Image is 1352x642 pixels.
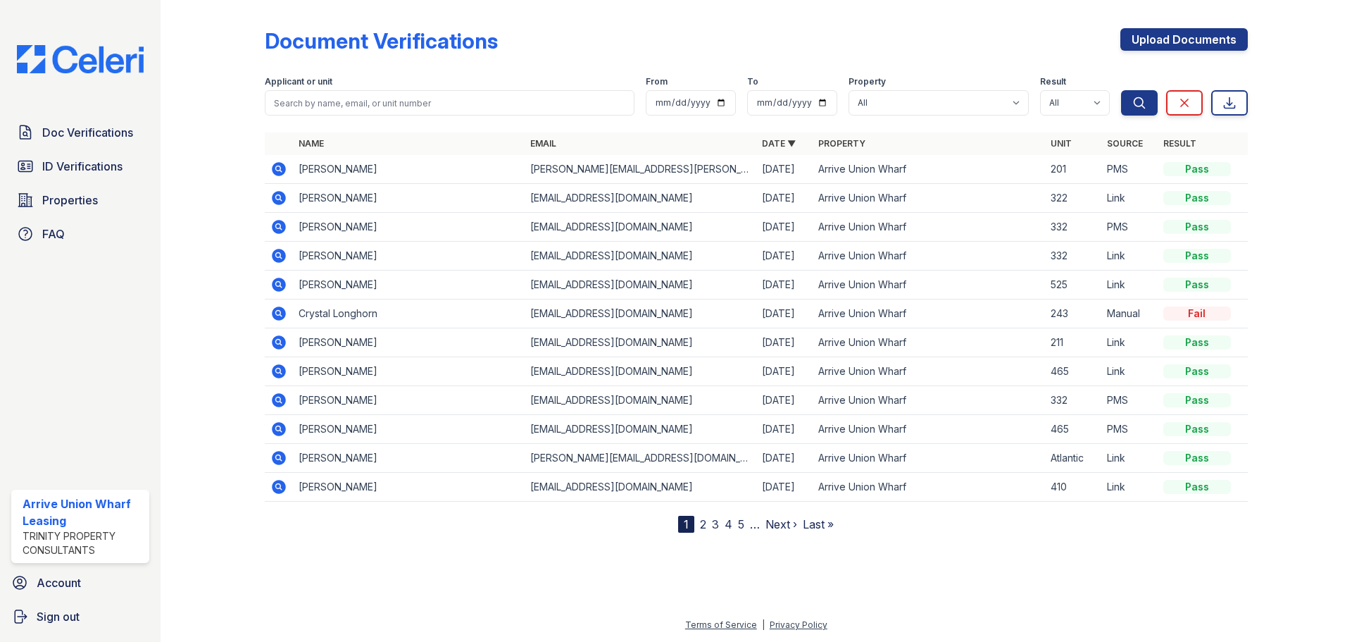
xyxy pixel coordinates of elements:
[42,158,123,175] span: ID Verifications
[1101,213,1158,242] td: PMS
[1101,386,1158,415] td: PMS
[1045,386,1101,415] td: 332
[6,603,155,631] a: Sign out
[756,271,813,300] td: [DATE]
[1107,138,1143,149] a: Source
[813,415,1044,444] td: Arrive Union Wharf
[1101,357,1158,386] td: Link
[1163,220,1231,234] div: Pass
[265,90,634,116] input: Search by name, email, or unit number
[756,415,813,444] td: [DATE]
[700,517,706,531] a: 2
[11,220,149,248] a: FAQ
[756,386,813,415] td: [DATE]
[42,226,65,242] span: FAQ
[293,328,525,357] td: [PERSON_NAME]
[1120,28,1248,51] a: Upload Documents
[42,124,133,141] span: Doc Verifications
[849,76,886,87] label: Property
[1163,138,1196,149] a: Result
[1163,335,1231,350] div: Pass
[530,138,556,149] a: Email
[750,516,760,533] span: …
[525,444,756,473] td: [PERSON_NAME][EMAIL_ADDRESS][DOMAIN_NAME]
[1101,415,1158,444] td: PMS
[1051,138,1072,149] a: Unit
[11,186,149,214] a: Properties
[265,28,498,54] div: Document Verifications
[770,619,827,630] a: Privacy Policy
[1101,155,1158,184] td: PMS
[762,619,765,630] div: |
[293,242,525,271] td: [PERSON_NAME]
[293,357,525,386] td: [PERSON_NAME]
[1045,328,1101,357] td: 211
[293,415,525,444] td: [PERSON_NAME]
[525,213,756,242] td: [EMAIL_ADDRESS][DOMAIN_NAME]
[293,213,525,242] td: [PERSON_NAME]
[1101,444,1158,473] td: Link
[813,328,1044,357] td: Arrive Union Wharf
[756,357,813,386] td: [DATE]
[525,242,756,271] td: [EMAIL_ADDRESS][DOMAIN_NAME]
[23,495,144,529] div: Arrive Union Wharf Leasing
[525,357,756,386] td: [EMAIL_ADDRESS][DOMAIN_NAME]
[6,45,155,73] img: CE_Logo_Blue-a8612792a0a2168367f1c8372b55b34899dd931a85d93a1a3d3e32e68fde9ad4.png
[525,300,756,328] td: [EMAIL_ADDRESS][DOMAIN_NAME]
[813,357,1044,386] td: Arrive Union Wharf
[813,242,1044,271] td: Arrive Union Wharf
[818,138,865,149] a: Property
[813,155,1044,184] td: Arrive Union Wharf
[1101,328,1158,357] td: Link
[1163,278,1231,292] div: Pass
[1101,242,1158,271] td: Link
[1163,191,1231,205] div: Pass
[1163,364,1231,378] div: Pass
[685,619,757,630] a: Terms of Service
[762,138,796,149] a: Date ▼
[525,328,756,357] td: [EMAIL_ADDRESS][DOMAIN_NAME]
[1045,473,1101,502] td: 410
[1163,249,1231,263] div: Pass
[756,213,813,242] td: [DATE]
[747,76,758,87] label: To
[756,184,813,213] td: [DATE]
[1163,162,1231,176] div: Pass
[293,155,525,184] td: [PERSON_NAME]
[756,300,813,328] td: [DATE]
[525,386,756,415] td: [EMAIL_ADDRESS][DOMAIN_NAME]
[813,300,1044,328] td: Arrive Union Wharf
[37,574,81,591] span: Account
[1163,451,1231,465] div: Pass
[1045,415,1101,444] td: 465
[293,300,525,328] td: Crystal Longhorn
[525,271,756,300] td: [EMAIL_ADDRESS][DOMAIN_NAME]
[1163,422,1231,436] div: Pass
[1163,393,1231,407] div: Pass
[678,516,694,533] div: 1
[299,138,324,149] a: Name
[525,155,756,184] td: [PERSON_NAME][EMAIL_ADDRESS][PERSON_NAME][DOMAIN_NAME]
[293,271,525,300] td: [PERSON_NAME]
[1101,184,1158,213] td: Link
[23,529,144,557] div: Trinity Property Consultants
[765,517,797,531] a: Next ›
[712,517,719,531] a: 3
[1045,155,1101,184] td: 201
[1163,307,1231,321] div: Fail
[1040,76,1066,87] label: Result
[525,184,756,213] td: [EMAIL_ADDRESS][DOMAIN_NAME]
[813,473,1044,502] td: Arrive Union Wharf
[1163,480,1231,494] div: Pass
[646,76,668,87] label: From
[37,608,80,625] span: Sign out
[1045,357,1101,386] td: 465
[1101,473,1158,502] td: Link
[756,444,813,473] td: [DATE]
[293,386,525,415] td: [PERSON_NAME]
[1045,242,1101,271] td: 332
[1045,213,1101,242] td: 332
[42,192,98,209] span: Properties
[293,473,525,502] td: [PERSON_NAME]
